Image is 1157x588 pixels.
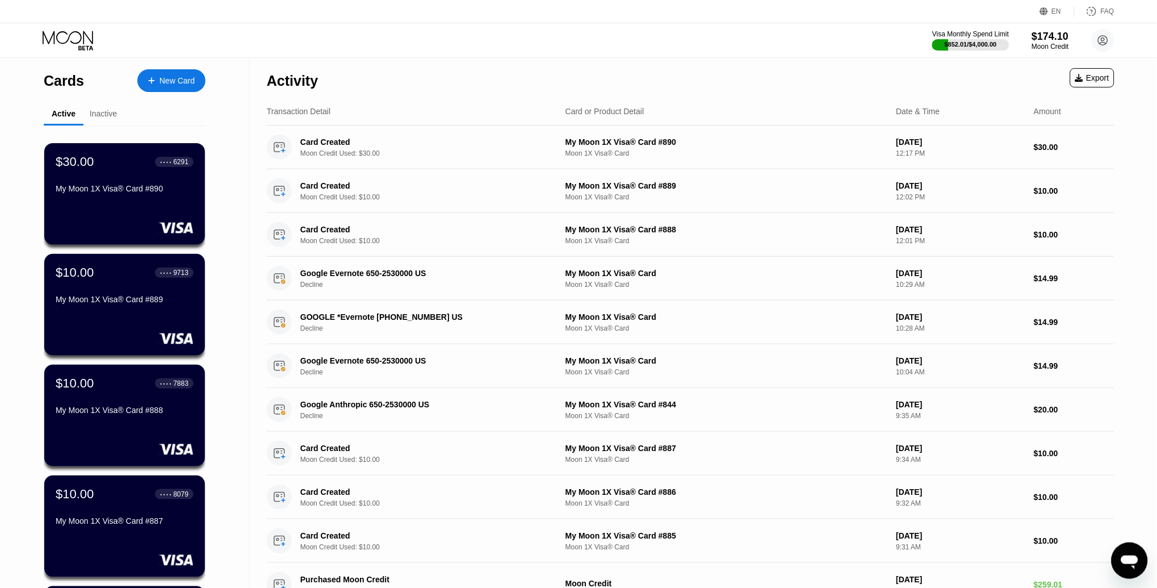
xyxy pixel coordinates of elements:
div: $852.01 / $4,000.00 [945,41,997,48]
div: [DATE] [896,269,1025,278]
div: Moon 1X Visa® Card [565,499,887,507]
div: $10.00 [56,376,94,391]
div: $10.00 [1034,449,1114,458]
div: Moon Credit Used: $10.00 [300,499,561,507]
div: EN [1052,7,1062,15]
div: Amount [1034,107,1061,116]
div: Moon Credit [565,579,887,588]
div: Card CreatedMoon Credit Used: $10.00My Moon 1X Visa® Card #888Moon 1X Visa® Card[DATE]12:01 PM$10.00 [267,213,1114,257]
div: $10.00● ● ● ●8079My Moon 1X Visa® Card #887 [44,476,205,577]
div: Card Created [300,487,543,497]
div: 9:31 AM [896,543,1025,551]
div: My Moon 1X Visa® Card #890 [565,137,887,147]
div: Purchased Moon Credit [300,575,543,584]
div: $14.99 [1034,274,1114,283]
div: Active [52,109,76,118]
div: $30.00● ● ● ●6291My Moon 1X Visa® Card #890 [44,143,205,245]
div: New Card [160,76,195,86]
div: $10.00 [56,487,94,502]
div: ● ● ● ● [160,493,171,496]
div: Decline [300,412,561,420]
div: $30.00 [56,155,94,169]
div: [DATE] [896,181,1025,190]
div: Moon Credit Used: $10.00 [300,543,561,551]
div: Moon 1X Visa® Card [565,281,887,289]
div: New Card [137,69,206,92]
div: 7883 [173,380,188,387]
div: My Moon 1X Visa® Card #888 [56,406,194,415]
div: Google Anthropic 650-2530000 USDeclineMy Moon 1X Visa® Card #844Moon 1X Visa® Card[DATE]9:35 AM$2... [267,388,1114,432]
div: My Moon 1X Visa® Card [565,312,887,322]
div: My Moon 1X Visa® Card #890 [56,184,194,193]
div: Google Evernote 650-2530000 US [300,356,543,365]
div: 6291 [173,158,188,166]
div: My Moon 1X Visa® Card #887 [565,444,887,453]
div: My Moon 1X Visa® Card #885 [565,531,887,540]
div: [DATE] [896,312,1025,322]
div: Card CreatedMoon Credit Used: $30.00My Moon 1X Visa® Card #890Moon 1X Visa® Card[DATE]12:17 PM$30.00 [267,126,1114,169]
div: My Moon 1X Visa® Card #889 [565,181,887,190]
div: Decline [300,368,561,376]
div: Moon Credit Used: $10.00 [300,237,561,245]
div: ● ● ● ● [160,382,171,385]
div: Google Evernote 650-2530000 USDeclineMy Moon 1X Visa® CardMoon 1X Visa® Card[DATE]10:04 AM$14.99 [267,344,1114,388]
div: Decline [300,281,561,289]
div: ● ● ● ● [160,160,171,164]
div: Moon 1X Visa® Card [565,412,887,420]
div: Card CreatedMoon Credit Used: $10.00My Moon 1X Visa® Card #885Moon 1X Visa® Card[DATE]9:31 AM$10.00 [267,519,1114,563]
div: 9713 [173,269,188,277]
div: Moon 1X Visa® Card [565,456,887,464]
div: My Moon 1X Visa® Card #887 [56,516,194,526]
div: ● ● ● ● [160,271,171,274]
div: 10:28 AM [896,324,1025,332]
div: GOOGLE *Evernote [PHONE_NUMBER] USDeclineMy Moon 1X Visa® CardMoon 1X Visa® Card[DATE]10:28 AM$14.99 [267,301,1114,344]
div: Moon 1X Visa® Card [565,237,887,245]
div: 9:35 AM [896,412,1025,420]
div: Google Anthropic 650-2530000 US [300,400,543,409]
div: Export [1075,73,1109,82]
div: [DATE] [896,444,1025,453]
div: Moon Credit Used: $10.00 [300,193,561,201]
div: Activity [267,73,318,89]
div: Card Created [300,137,543,147]
div: $10.00 [1034,230,1114,239]
div: My Moon 1X Visa® Card #889 [56,295,194,304]
div: $10.00 [1034,493,1114,502]
div: FAQ [1101,7,1114,15]
div: 12:01 PM [896,237,1025,245]
div: Moon Credit [1032,43,1069,51]
div: [DATE] [896,531,1025,540]
div: Decline [300,324,561,332]
div: Card Created [300,444,543,453]
div: 10:29 AM [896,281,1025,289]
div: My Moon 1X Visa® Card #888 [565,225,887,234]
div: Visa Monthly Spend Limit [932,30,1009,38]
div: 12:02 PM [896,193,1025,201]
div: Card Created [300,531,543,540]
div: 9:32 AM [896,499,1025,507]
div: $10.00● ● ● ●9713My Moon 1X Visa® Card #889 [44,254,205,356]
div: Date & Time [896,107,940,116]
div: $10.00 [56,265,94,280]
div: Moon Credit Used: $10.00 [300,456,561,464]
div: [DATE] [896,487,1025,497]
div: [DATE] [896,225,1025,234]
div: [DATE] [896,137,1025,147]
div: Moon 1X Visa® Card [565,368,887,376]
div: Transaction Detail [267,107,330,116]
div: Export [1070,68,1114,87]
div: $14.99 [1034,318,1114,327]
div: Moon 1X Visa® Card [565,543,887,551]
div: $14.99 [1034,361,1114,370]
div: $30.00 [1034,143,1114,152]
iframe: Button to launch messaging window [1112,543,1148,579]
div: [DATE] [896,575,1025,584]
div: $10.00 [1034,186,1114,195]
div: GOOGLE *Evernote [PHONE_NUMBER] US [300,312,543,322]
div: My Moon 1X Visa® Card [565,356,887,365]
div: Moon 1X Visa® Card [565,193,887,201]
div: 9:34 AM [896,456,1025,464]
div: Inactive [90,109,117,118]
div: $174.10 [1032,31,1069,43]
